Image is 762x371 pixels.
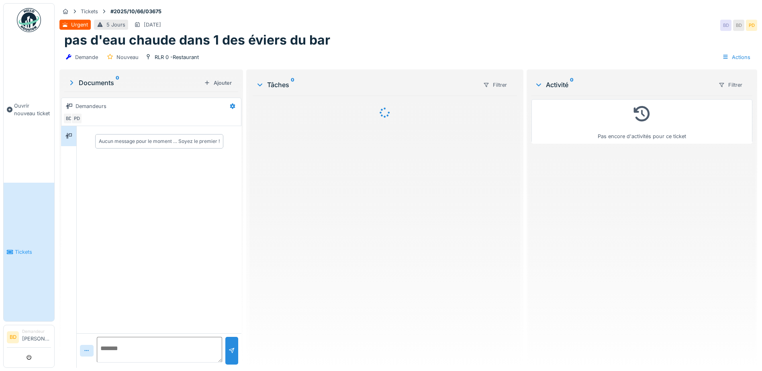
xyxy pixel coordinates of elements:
div: BD [733,20,744,31]
div: BD [720,20,731,31]
span: Ouvrir nouveau ticket [14,102,51,117]
div: PD [71,113,82,124]
div: BD [63,113,74,124]
a: BD Demandeur[PERSON_NAME] [7,328,51,348]
div: Demandeurs [76,102,106,110]
div: Actions [719,51,754,63]
strong: #2025/10/66/03675 [107,8,165,15]
img: Badge_color-CXgf-gQk.svg [17,8,41,32]
div: Urgent [71,21,88,29]
sup: 0 [570,80,574,90]
div: Tickets [81,8,98,15]
div: Filtrer [715,79,746,91]
li: BD [7,331,19,343]
div: Demandeur [22,328,51,334]
div: Activité [535,80,712,90]
span: Tickets [15,248,51,256]
div: Pas encore d'activités pour ce ticket [537,103,747,140]
sup: 0 [291,80,294,90]
div: Aucun message pour le moment … Soyez le premier ! [99,138,220,145]
div: Tâches [256,80,476,90]
sup: 0 [116,78,119,88]
div: Ajouter [201,77,235,88]
div: Documents [67,78,201,88]
div: [DATE] [144,21,161,29]
div: 5 Jours [106,21,125,29]
li: [PERSON_NAME] [22,328,51,346]
a: Tickets [4,183,54,321]
div: RLR 0 -Restaurant [155,53,199,61]
div: Filtrer [480,79,511,91]
a: Ouvrir nouveau ticket [4,37,54,183]
div: PD [746,20,757,31]
h1: pas d'eau chaude dans 1 des éviers du bar [64,33,330,48]
div: Nouveau [116,53,139,61]
div: Demande [75,53,98,61]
